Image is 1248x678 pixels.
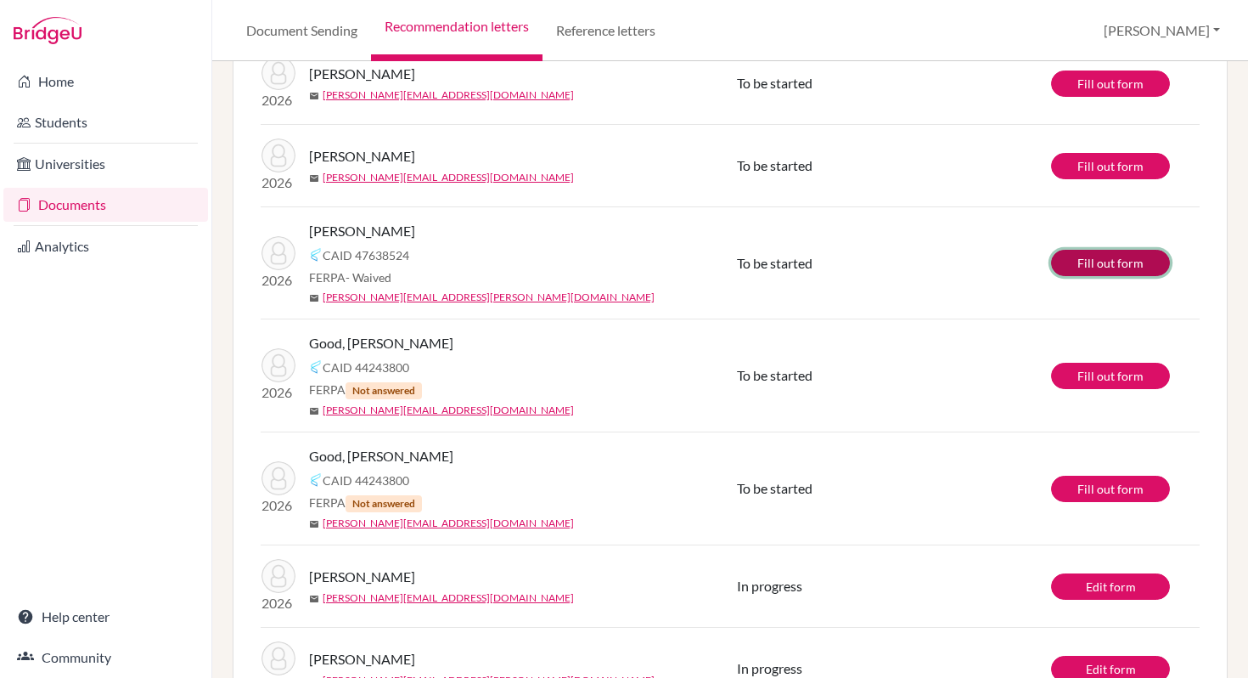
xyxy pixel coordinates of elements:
span: CAID 44243800 [323,472,409,489]
a: [PERSON_NAME][EMAIL_ADDRESS][DOMAIN_NAME] [323,170,574,185]
a: [PERSON_NAME][EMAIL_ADDRESS][DOMAIN_NAME] [323,403,574,418]
a: Help center [3,600,208,634]
span: mail [309,594,319,604]
p: 2026 [261,172,295,193]
span: CAID 47638524 [323,246,409,264]
a: Home [3,65,208,99]
img: Common App logo [309,248,323,262]
img: Common App logo [309,360,323,374]
span: Good, [PERSON_NAME] [309,446,453,466]
a: Edit form [1051,573,1170,600]
p: 2026 [261,495,295,516]
a: [PERSON_NAME][EMAIL_ADDRESS][DOMAIN_NAME] [323,516,574,531]
p: 2026 [261,90,295,110]
span: To be started [737,480,812,496]
span: To be started [737,75,812,91]
a: [PERSON_NAME][EMAIL_ADDRESS][PERSON_NAME][DOMAIN_NAME] [323,290,655,305]
a: Universities [3,147,208,181]
img: ruiz, manuel [261,236,295,270]
span: Not answered [346,382,422,399]
span: [PERSON_NAME] [309,146,415,167]
a: Analytics [3,229,208,263]
span: mail [309,519,319,529]
span: mail [309,293,319,303]
span: To be started [737,367,812,383]
a: Documents [3,188,208,222]
a: Fill out form [1051,363,1170,389]
img: Scoon, Hannah [261,559,295,593]
span: [PERSON_NAME] [309,649,415,670]
img: Saidi, Ella [261,641,295,675]
span: mail [309,406,319,416]
img: Coello, Katerina [261,56,295,90]
img: Silva, Mateo [261,138,295,172]
a: Fill out form [1051,250,1170,276]
img: Good, Amalia [261,348,295,382]
a: [PERSON_NAME][EMAIL_ADDRESS][DOMAIN_NAME] [323,590,574,606]
a: Fill out form [1051,153,1170,179]
img: Bridge-U [14,17,82,44]
span: To be started [737,157,812,173]
p: 2026 [261,593,295,613]
a: Students [3,105,208,139]
span: Good, [PERSON_NAME] [309,333,453,353]
span: [PERSON_NAME] [309,221,415,241]
a: Community [3,641,208,675]
a: Fill out form [1051,476,1170,502]
p: 2026 [261,270,295,291]
p: 2026 [261,382,295,403]
a: [PERSON_NAME][EMAIL_ADDRESS][DOMAIN_NAME] [323,88,574,103]
span: CAID 44243800 [323,359,409,376]
a: Fill out form [1051,71,1170,97]
span: - Waived [346,270,391,285]
img: Common App logo [309,473,323,487]
span: In progress [737,578,802,594]
button: [PERSON_NAME] [1096,14,1228,47]
span: mail [309,91,319,101]
span: [PERSON_NAME] [309,567,415,587]
span: mail [309,173,319,184]
span: FERPA [309,268,391,286]
span: Not answered [346,495,422,512]
span: In progress [737,660,802,676]
span: [PERSON_NAME] [309,64,415,84]
img: Good, Amalia [261,461,295,495]
span: FERPA [309,381,422,399]
span: FERPA [309,494,422,512]
span: To be started [737,255,812,271]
